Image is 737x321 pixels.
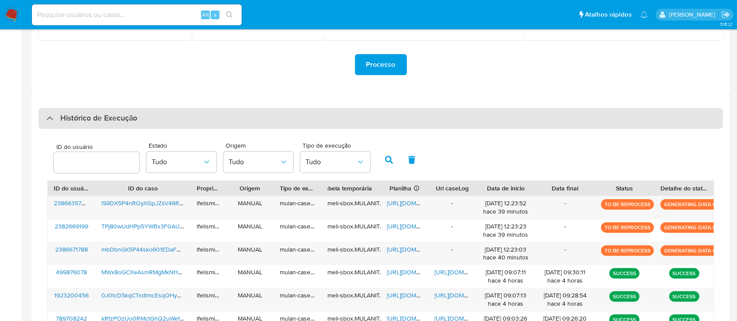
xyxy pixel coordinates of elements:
[32,9,242,21] input: Pesquise usuários ou casos...
[720,21,733,28] span: 3.161.2
[669,10,718,19] p: laisa.felismino@mercadolivre.com
[214,10,216,19] span: s
[640,11,648,18] a: Notificações
[721,10,730,19] a: Sair
[202,10,209,19] span: Alt
[220,9,238,21] button: search-icon
[585,10,632,19] span: Atalhos rápidos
